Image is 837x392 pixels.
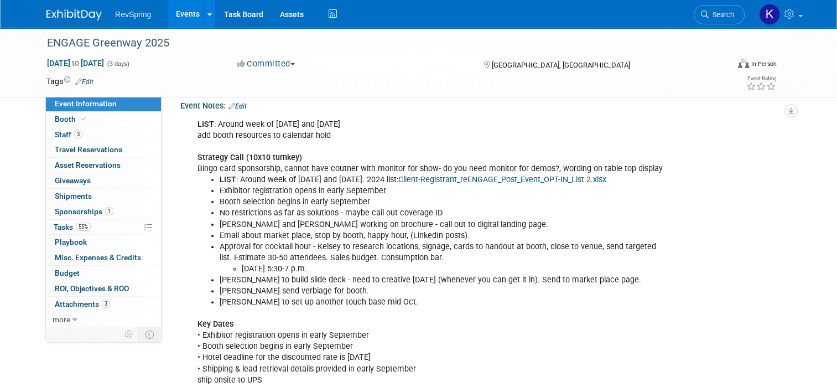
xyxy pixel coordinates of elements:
span: Booth [55,115,89,123]
span: more [53,315,70,324]
a: more [46,312,161,327]
a: Asset Reservations [46,158,161,173]
li: : Around week of [DATE] and [DATE]. 2024 list: [220,174,666,185]
a: Event Information [46,96,161,111]
li: Booth selection begins in early September [220,197,666,208]
span: Search [709,11,734,19]
span: Sponsorships [55,207,113,216]
img: ExhibitDay [46,9,102,20]
span: to [70,59,81,68]
a: Edit [228,102,247,110]
span: 3 [74,130,82,138]
a: Sponsorships1 [46,204,161,219]
a: Budget [46,266,161,281]
span: Attachments [55,300,110,308]
img: Kelsey Culver [759,4,780,25]
span: [DATE] [DATE] [46,58,105,68]
a: Attachments3 [46,297,161,312]
li: Approval for cocktail hour - Kelsey to research locations, signage, cards to handout at booth, cl... [220,241,666,275]
div: ENGAGE Greenway 2025 [43,33,715,53]
td: Tags [46,76,93,87]
a: Travel Reservations [46,142,161,157]
a: ROI, Objectives & ROO [46,281,161,296]
li: Exhibitor registration opens in early September [220,185,666,197]
span: 3 [102,300,110,308]
span: Tasks [54,223,91,231]
span: ROI, Objectives & ROO [55,284,129,293]
a: Misc. Expenses & Credits [46,250,161,265]
a: Booth [46,112,161,127]
span: Staff [55,130,82,139]
li: No restrictions as far as solutions - maybe call out coverage ID [220,208,666,219]
b: LIST [220,175,236,184]
i: Booth reservation complete [81,116,86,122]
div: Event Format [669,58,777,74]
span: 55% [76,223,91,231]
li: [DATE] 5:30-7 p.m. [242,264,666,275]
span: 1 [105,207,113,215]
div: Event Rating [746,76,776,81]
img: Format-Inperson.png [738,59,749,68]
a: Playbook [46,235,161,250]
span: Travel Reservations [55,145,122,154]
a: Search [694,5,745,24]
li: Email about market place, stop by booth, happy hour, (LinkedIn posts). [220,230,666,241]
span: Shipments [55,192,92,200]
span: Event Information [55,99,117,108]
td: Personalize Event Tab Strip [119,327,139,342]
li: [PERSON_NAME] to build slide deck - need to creative [DATE] (whenever you can get it in). Send to... [220,275,666,286]
b: Strategy Call (10x10 turnkey) [197,153,302,162]
a: Staff3 [46,127,161,142]
a: Tasks55% [46,220,161,235]
span: RevSpring [115,10,151,19]
div: Event Notes: [180,97,791,112]
li: [PERSON_NAME] send verbiage for booth. [220,286,666,297]
a: Shipments [46,189,161,204]
span: Misc. Expenses & Credits [55,253,141,262]
li: [PERSON_NAME] to set up another touch base mid-Oct. [220,297,666,308]
div: In-Person [751,60,777,68]
span: [GEOGRAPHIC_DATA], [GEOGRAPHIC_DATA] [492,61,630,69]
span: (3 days) [106,60,129,68]
span: Asset Reservations [55,161,121,169]
a: Giveaways [46,173,161,188]
span: Playbook [55,238,87,246]
a: Edit [75,78,93,86]
td: Toggle Event Tabs [139,327,162,342]
button: Committed [233,58,299,70]
span: Budget [55,269,80,277]
li: [PERSON_NAME] and [PERSON_NAME] working on brochure - call out to digital landing page. [220,219,666,230]
b: Key Dates [197,319,233,329]
span: Giveaways [55,176,91,185]
b: LIST [197,120,214,129]
a: Client-Registrant_reENGAGE_Post_Event_OPT-IN_List 2.xlsx [398,175,606,184]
